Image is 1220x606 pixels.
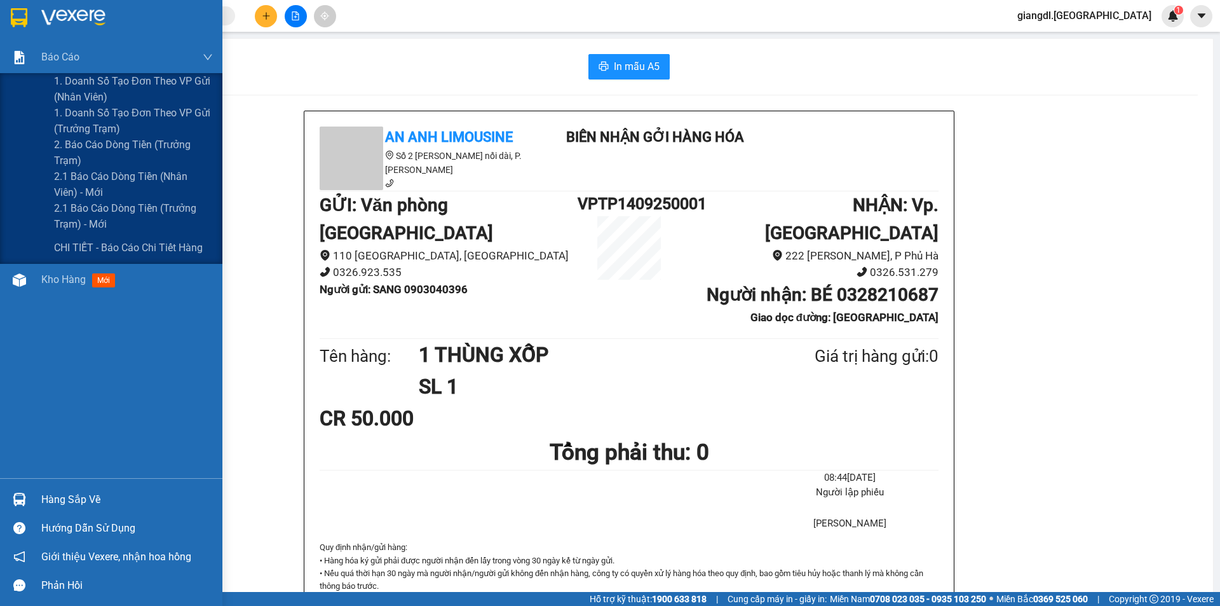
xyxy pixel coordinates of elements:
span: | [716,592,718,606]
div: Hướng dẫn sử dụng [41,519,213,538]
strong: 0708 023 035 - 0935 103 250 [870,594,986,604]
li: 0326.923.535 [320,264,578,281]
b: Giao dọc đường: [GEOGRAPHIC_DATA] [750,311,939,324]
h1: 1 THÙNG XỐP [419,339,753,371]
span: In mẫu A5 [614,59,660,74]
span: 1 [1176,6,1181,15]
span: notification [13,551,25,563]
b: GỬI : Văn phòng [GEOGRAPHIC_DATA] [320,195,493,244]
span: Hỗ trợ kỹ thuật: [590,592,707,606]
button: printerIn mẫu A5 [588,54,670,79]
span: 1. Doanh số tạo đơn theo VP gửi (nhân viên) [54,73,213,105]
li: 110 [GEOGRAPHIC_DATA], [GEOGRAPHIC_DATA] [320,247,578,265]
span: phone [857,266,867,277]
img: solution-icon [13,51,26,64]
sup: 1 [1174,6,1183,15]
h1: VPTP1409250001 [578,191,681,216]
span: copyright [1149,595,1158,603]
img: warehouse-icon [13,273,26,287]
b: NHẬN : Vp. [GEOGRAPHIC_DATA] [765,195,939,244]
b: Người gửi : SANG 0903040396 [320,283,468,296]
span: | [1097,592,1099,606]
h1: SL 1 [419,371,753,403]
span: mới [92,273,115,287]
button: plus [255,5,277,27]
div: Hàng sắp về [41,490,213,509]
div: Phản hồi [41,576,213,595]
div: Giá trị hàng gửi: 0 [753,343,939,369]
div: CR 50.000 [320,403,524,434]
strong: 1900 633 818 [652,594,707,604]
p: • Hàng hóa ký gửi phải được người nhận đến lấy trong vòng 30 ngày kể từ ngày gửi. [320,554,939,567]
img: warehouse-icon [13,493,26,506]
span: 2.1 Báo cáo dòng tiền (trưởng trạm) - mới [54,200,213,232]
button: caret-down [1190,5,1212,27]
b: Người nhận : BÉ 0328210687 [707,284,939,305]
li: [PERSON_NAME] [761,516,939,532]
li: 222 [PERSON_NAME], P Phủ Hà [681,247,939,265]
span: Miền Nam [830,592,986,606]
span: environment [385,151,394,160]
span: file-add [291,11,300,20]
div: Tên hàng: [320,343,419,369]
span: 2. Báo cáo dòng tiền (trưởng trạm) [54,137,213,169]
span: phone [385,179,394,188]
span: 2.1 Báo cáo dòng tiền (nhân viên) - mới [54,169,213,200]
li: Người lập phiếu [761,485,939,500]
li: 08:44[DATE] [761,471,939,486]
span: 1. Doanh số tạo đơn theo VP gửi (trưởng trạm) [54,105,213,137]
h1: Tổng phải thu: 0 [320,435,939,470]
img: icon-new-feature [1167,10,1179,22]
button: aim [314,5,336,27]
strong: 0369 525 060 [1033,594,1088,604]
span: plus [262,11,271,20]
span: phone [320,266,330,277]
b: Biên nhận gởi hàng hóa [566,129,744,145]
li: Số 2 [PERSON_NAME] nối dài, P. [PERSON_NAME] [320,149,548,177]
span: environment [320,250,330,261]
span: Kho hàng [41,273,86,286]
button: file-add [285,5,307,27]
b: An Anh Limousine [385,129,513,145]
span: down [203,52,213,62]
img: logo-vxr [11,8,27,27]
span: printer [599,61,609,73]
span: CHI TIẾT - Báo cáo chi tiết hàng [54,240,203,256]
li: 0326.531.279 [681,264,939,281]
span: giangdl.[GEOGRAPHIC_DATA] [1007,8,1162,24]
span: ⚪️ [989,596,993,602]
span: caret-down [1196,10,1207,22]
div: Quy định nhận/gửi hàng : [320,541,939,606]
span: Miền Bắc [996,592,1088,606]
span: Cung cấp máy in - giấy in: [728,592,827,606]
p: • Nếu quá thời hạn 30 ngày mà người nhận/người gửi không đến nhận hàng, công ty có quyền xử lý hà... [320,567,939,593]
span: message [13,579,25,591]
span: aim [320,11,329,20]
span: environment [772,250,783,261]
span: Báo cáo [41,49,79,65]
span: question-circle [13,522,25,534]
span: Giới thiệu Vexere, nhận hoa hồng [41,549,191,565]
